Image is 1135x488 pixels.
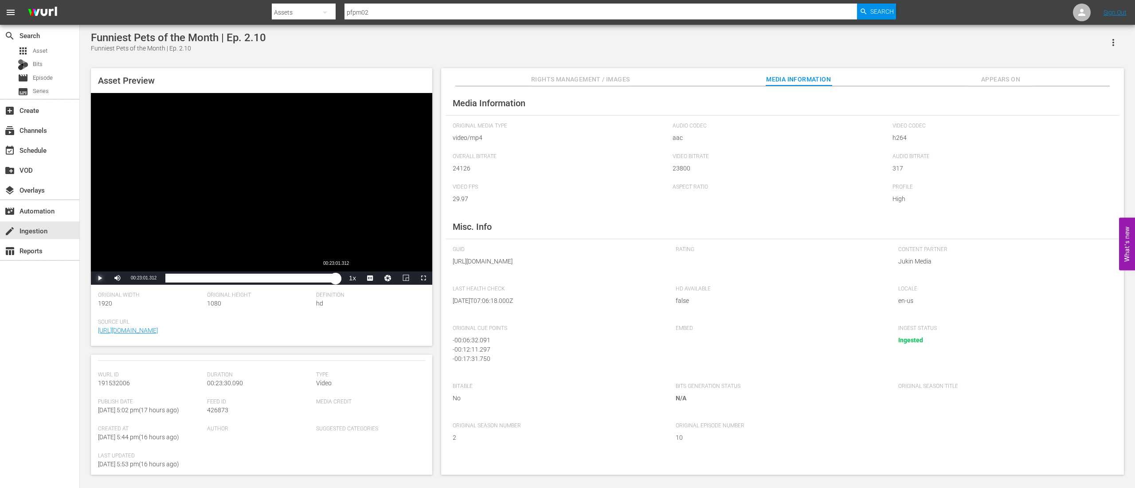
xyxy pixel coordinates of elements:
span: Channels [4,125,15,136]
span: menu [5,7,16,18]
span: Reports [4,246,15,256]
span: Content Partner [898,246,1108,253]
span: movie_filter [4,206,15,217]
span: High [892,194,1108,204]
span: 29.97 [453,194,668,204]
span: Overlays [4,185,15,196]
button: Mute [109,271,126,285]
span: Asset [33,46,47,55]
span: aac [673,133,888,143]
span: Aspect Ratio [673,184,888,191]
span: Media Information [765,74,832,85]
span: Video [316,380,332,387]
span: Created At [98,426,203,433]
span: Series [33,87,49,96]
span: Search [4,31,15,41]
span: Video Codec [892,123,1108,130]
span: Type [316,372,421,379]
span: h264 [892,133,1108,143]
span: false [676,296,885,306]
span: Original Episode Number [676,422,885,430]
span: Wurl Id [98,372,203,379]
button: Fullscreen [415,271,432,285]
span: Last Updated [98,453,203,460]
span: 23800 [673,164,888,173]
button: Play [91,271,109,285]
span: [DATE] 5:53 pm ( 16 hours ago ) [98,461,179,468]
button: Picture-in-Picture [397,271,415,285]
span: Ingestion [4,226,15,236]
span: Overall Bitrate [453,153,668,160]
span: 317 [892,164,1108,173]
span: No [453,394,662,403]
span: HD Available [676,286,885,293]
span: Audio Codec [673,123,888,130]
span: Video FPS [453,184,668,191]
span: Episode [33,74,53,82]
span: Suggested Categories [316,426,421,433]
div: Funniest Pets of the Month | Ep. 2.10 [91,31,266,44]
span: 24126 [453,164,668,173]
span: N/A [676,395,686,402]
span: Original Season Number [453,422,662,430]
span: Original Media Type [453,123,668,130]
span: 2 [453,433,662,442]
span: Bitable [453,383,662,390]
span: 00:23:30.090 [207,380,243,387]
span: Search [870,4,894,19]
span: Create [4,105,15,116]
span: en-us [898,296,1108,306]
span: [URL][DOMAIN_NAME] [453,257,662,266]
span: Original Height [207,292,312,299]
a: [URL][DOMAIN_NAME] [98,327,158,334]
span: Author [207,426,312,433]
span: Audio Bitrate [892,153,1108,160]
span: Profile [892,184,1108,191]
span: Source Url [98,319,421,326]
span: Episode [18,73,28,83]
button: Search [857,4,896,19]
span: Media Credit [316,399,421,406]
div: - 00:06:32.091 [453,336,658,345]
span: 00:23:01.312 [131,275,157,280]
div: - 00:17:31.750 [453,354,658,364]
span: video/mp4 [453,133,668,143]
img: ans4CAIJ8jUAAAAAAAAAAAAAAAAAAAAAAAAgQb4GAAAAAAAAAAAAAAAAAAAAAAAAJMjXAAAAAAAAAAAAAAAAAAAAAAAAgAT5G... [21,2,64,23]
span: 1920 [98,300,112,307]
span: hd [316,300,323,307]
span: Bits [33,60,43,69]
span: VOD [4,165,15,176]
span: Rating [676,246,885,253]
button: Open Feedback Widget [1119,218,1135,271]
span: Definition [316,292,421,299]
span: Asset Preview [98,75,155,86]
span: Embed [676,325,885,332]
span: Jukin Media [898,257,1108,266]
div: - 00:12:11.297 [453,345,658,354]
span: Bits Generation Status [676,383,885,390]
span: Publish Date [98,399,203,406]
span: Original Width [98,292,203,299]
span: [DATE]T07:06:18.000Z [453,296,662,306]
span: 426873 [207,407,228,414]
span: Locale [898,286,1108,293]
span: Original Cue Points [453,325,662,332]
div: Video Player [91,93,432,285]
span: GUID [453,246,662,253]
span: Rights Management / Images [531,74,630,85]
span: Series [18,86,28,97]
span: Appears On [967,74,1034,85]
span: Asset [18,46,28,56]
span: Feed ID [207,399,312,406]
span: Schedule [4,145,15,156]
span: Duration [207,372,312,379]
button: Captions [361,271,379,285]
div: Progress Bar [165,274,339,283]
span: 191532006 [98,380,130,387]
span: Ingest Status [898,325,1108,332]
span: Original Season Title [898,383,1108,390]
button: Playback Rate [344,271,361,285]
span: [DATE] 5:02 pm ( 17 hours ago ) [98,407,179,414]
div: Funniest Pets of the Month | Ep. 2.10 [91,44,266,53]
span: Misc. Info [453,221,492,232]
